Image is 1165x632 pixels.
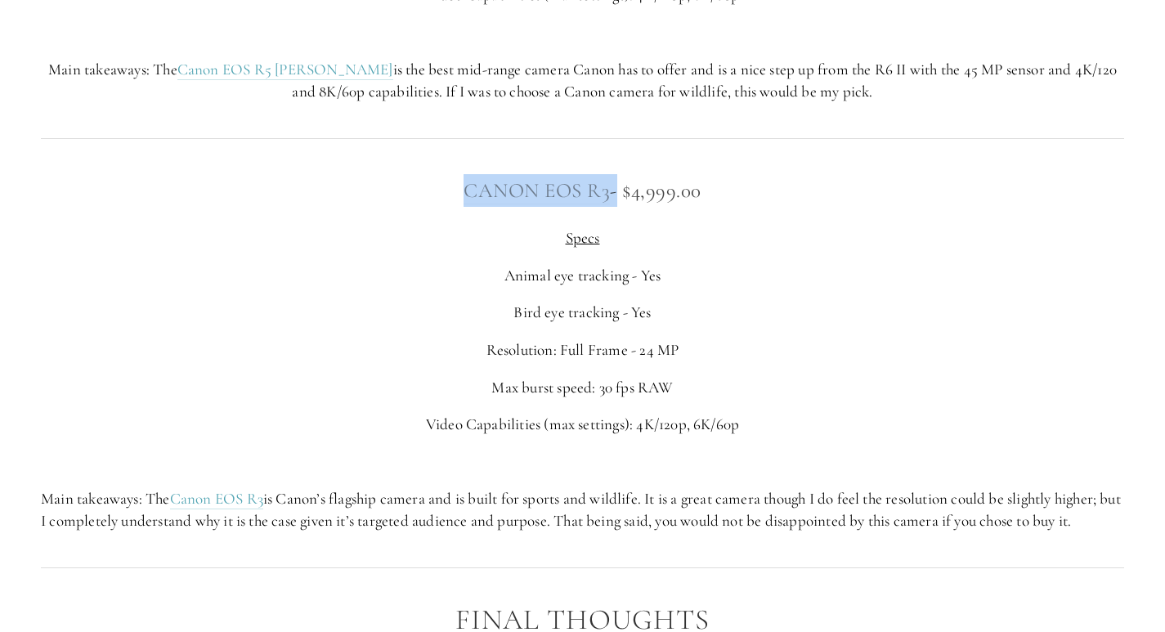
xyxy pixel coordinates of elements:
[464,178,610,204] a: Canon EOS R3
[177,60,393,80] a: Canon EOS R5 [PERSON_NAME]
[41,414,1124,436] p: Video Capabilities (max settings): 4K/120p, 6K/60p
[41,302,1124,324] p: Bird eye tracking - Yes
[170,489,263,509] a: Canon EOS R3
[41,265,1124,287] p: Animal eye tracking - Yes
[41,59,1124,102] p: Main takeaways: The is the best mid-range camera Canon has to offer and is a nice step up from th...
[41,174,1124,207] h3: - $4,999.00
[41,488,1124,531] p: Main takeaways: The is Canon’s flagship camera and is built for sports and wildlife. It is a grea...
[41,377,1124,399] p: Max burst speed: 30 fps RAW
[41,339,1124,361] p: Resolution: Full Frame - 24 MP
[566,228,600,247] span: Specs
